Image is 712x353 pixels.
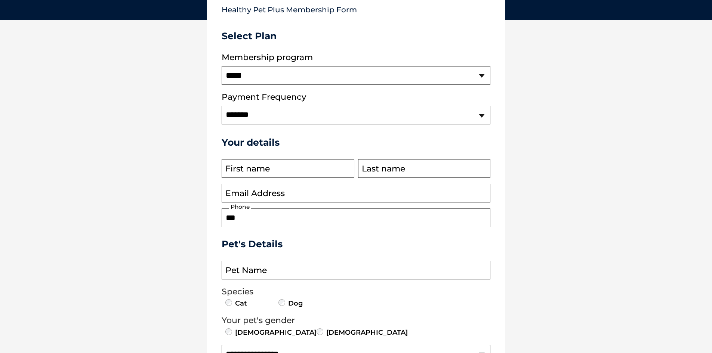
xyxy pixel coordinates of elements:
label: Dog [287,298,303,308]
legend: Your pet's gender [222,316,490,325]
p: Healthy Pet Plus Membership Form [222,2,490,14]
label: First name [225,164,270,174]
h3: Select Plan [222,30,490,41]
label: Email Address [225,189,285,198]
h3: Pet's Details [219,238,493,250]
label: Membership program [222,53,490,62]
label: Payment Frequency [222,92,306,102]
label: Cat [234,298,247,308]
label: [DEMOGRAPHIC_DATA] [326,328,408,337]
legend: Species [222,287,490,297]
h3: Your details [222,137,490,148]
label: Last name [362,164,405,174]
label: Phone [229,204,251,210]
label: [DEMOGRAPHIC_DATA] [234,328,317,337]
